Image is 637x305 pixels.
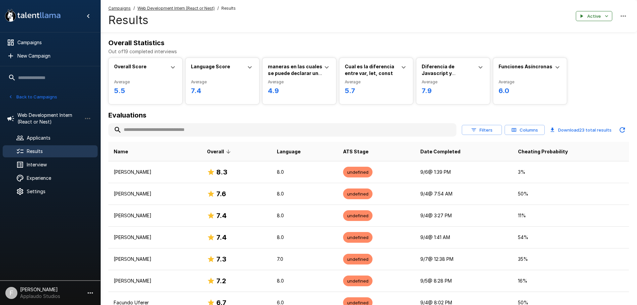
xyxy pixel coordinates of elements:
[114,79,177,85] span: Average
[518,148,568,156] span: Cheating Probability
[343,169,373,175] span: undefined
[114,169,196,175] p: [PERSON_NAME]
[345,79,408,85] span: Average
[216,232,227,243] h6: 7.4
[499,64,552,69] b: Funciones Asíncronas
[277,212,332,219] p: 8.0
[108,13,236,27] h4: Results
[547,123,614,137] button: Download23 total results
[343,148,368,156] span: ATS Stage
[343,256,373,262] span: undefined
[345,85,408,96] h6: 5.7
[499,79,561,85] span: Average
[191,85,254,96] h6: 7.4
[415,270,513,292] td: 9/5 @ 8:28 PM
[343,213,373,219] span: undefined
[518,190,624,197] p: 50 %
[499,85,561,96] h6: 6.0
[277,234,332,241] p: 8.0
[114,234,196,241] p: [PERSON_NAME]
[616,123,629,137] button: Updated Today - 3:16 PM
[420,148,460,156] span: Date Completed
[277,169,332,175] p: 8.0
[343,278,373,284] span: undefined
[207,148,233,156] span: Overall
[422,64,455,83] b: Diferencia de Javascript y Typescript
[576,11,612,21] button: Active
[108,48,629,55] p: Out of 19 completed interviews
[518,169,624,175] p: 3 %
[277,190,332,197] p: 8.0
[216,210,227,221] h6: 7.4
[108,39,165,47] b: Overall Statistics
[114,212,196,219] p: [PERSON_NAME]
[268,64,322,83] b: maneras en las cuales se puede declarar una tipado en Typescript
[415,161,513,183] td: 9/6 @ 1:39 PM
[191,79,254,85] span: Average
[518,278,624,284] p: 16 %
[114,64,146,69] b: Overall Score
[422,79,485,85] span: Average
[114,278,196,284] p: [PERSON_NAME]
[268,79,331,85] span: Average
[415,183,513,205] td: 9/4 @ 7:54 AM
[277,278,332,284] p: 8.0
[518,234,624,241] p: 54 %
[462,125,502,135] button: Filters
[216,276,226,286] h6: 7.2
[216,254,226,264] h6: 7.3
[108,6,131,11] u: Campaigns
[216,167,227,177] h6: 8.3
[114,190,196,197] p: [PERSON_NAME]
[137,6,215,11] u: Web Development Intern (React or Nest)
[277,148,301,156] span: Language
[422,85,485,96] h6: 7.9
[114,85,177,96] h6: 5.5
[343,234,373,241] span: undefined
[133,5,135,12] span: /
[191,64,230,69] b: Language Score
[108,111,146,119] b: Evaluations
[114,148,128,156] span: Name
[518,212,624,219] p: 11 %
[415,205,513,227] td: 9/4 @ 3:27 PM
[216,188,226,199] h6: 7.6
[518,256,624,262] p: 35 %
[221,5,236,12] span: Results
[415,227,513,248] td: 9/4 @ 1:41 AM
[268,85,331,96] h6: 4.9
[114,256,196,262] p: [PERSON_NAME]
[505,125,545,135] button: Columns
[217,5,219,12] span: /
[277,256,332,262] p: 7.0
[415,248,513,270] td: 9/7 @ 12:38 PM
[345,64,394,76] b: Cual es la diferencia entre var, let, const
[343,191,373,197] span: undefined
